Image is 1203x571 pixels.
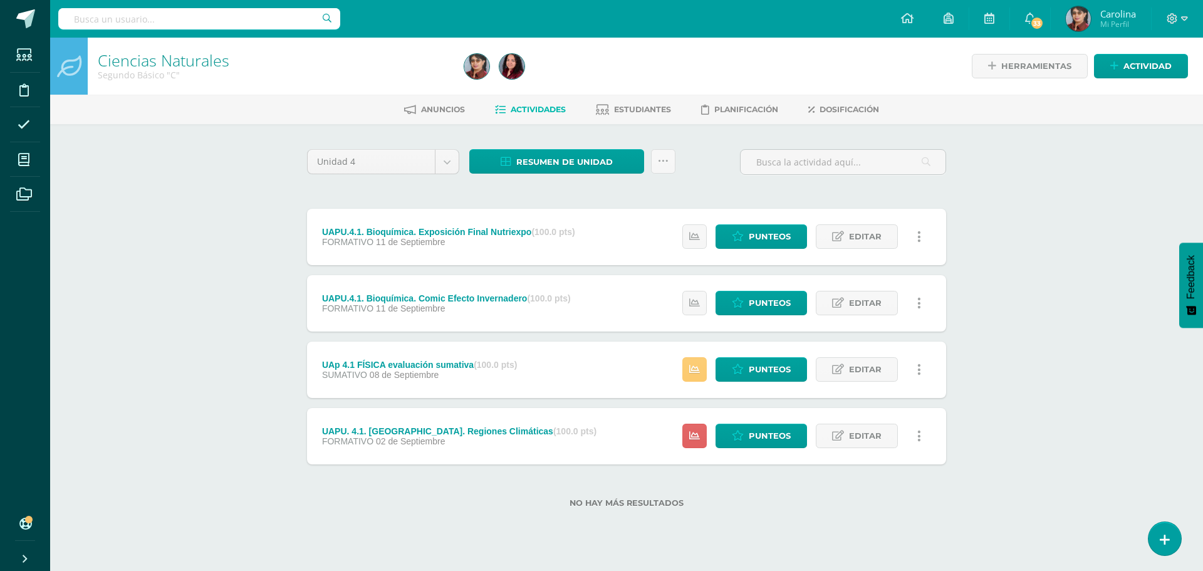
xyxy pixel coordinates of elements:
[376,237,445,247] span: 11 de Septiembre
[322,303,373,313] span: FORMATIVO
[308,150,459,174] a: Unidad 4
[808,100,879,120] a: Dosificación
[820,105,879,114] span: Dosificación
[404,100,465,120] a: Anuncios
[716,424,807,448] a: Punteos
[849,225,882,248] span: Editar
[499,54,524,79] img: d1a1e1938b2129473632f39149ad8a41.png
[511,105,566,114] span: Actividades
[849,358,882,381] span: Editar
[421,105,465,114] span: Anuncios
[376,436,445,446] span: 02 de Septiembre
[849,424,882,448] span: Editar
[307,498,946,508] label: No hay más resultados
[322,426,596,436] div: UAPU. 4.1. [GEOGRAPHIC_DATA]. Regiones Climáticas
[322,370,367,380] span: SUMATIVO
[495,100,566,120] a: Actividades
[464,54,489,79] img: 9b956cc9a4babd20fca20b167a45774d.png
[474,360,517,370] strong: (100.0 pts)
[1001,55,1071,78] span: Herramientas
[1094,54,1188,78] a: Actividad
[1030,16,1044,30] span: 33
[749,291,791,315] span: Punteos
[322,360,517,370] div: UAp 4.1 FÍSICA evaluación sumativa
[98,51,449,69] h1: Ciencias Naturales
[322,227,575,237] div: UAPU.4.1. Bioquímica. Exposición Final Nutriexpo
[972,54,1088,78] a: Herramientas
[376,303,445,313] span: 11 de Septiembre
[741,150,945,174] input: Busca la actividad aquí...
[716,357,807,382] a: Punteos
[749,225,791,248] span: Punteos
[322,293,571,303] div: UAPU.4.1. Bioquímica. Comic Efecto Invernadero
[716,224,807,249] a: Punteos
[58,8,340,29] input: Busca un usuario...
[322,436,373,446] span: FORMATIVO
[527,293,570,303] strong: (100.0 pts)
[1185,255,1197,299] span: Feedback
[98,50,229,71] a: Ciencias Naturales
[1100,8,1136,20] span: Carolina
[553,426,596,436] strong: (100.0 pts)
[596,100,671,120] a: Estudiantes
[531,227,575,237] strong: (100.0 pts)
[322,237,373,247] span: FORMATIVO
[317,150,425,174] span: Unidad 4
[749,424,791,448] span: Punteos
[516,150,613,174] span: Resumen de unidad
[614,105,671,114] span: Estudiantes
[1179,243,1203,328] button: Feedback - Mostrar encuesta
[1123,55,1172,78] span: Actividad
[1100,19,1136,29] span: Mi Perfil
[849,291,882,315] span: Editar
[701,100,778,120] a: Planificación
[98,69,449,81] div: Segundo Básico 'C'
[716,291,807,315] a: Punteos
[714,105,778,114] span: Planificación
[370,370,439,380] span: 08 de Septiembre
[469,149,644,174] a: Resumen de unidad
[1066,6,1091,31] img: 9b956cc9a4babd20fca20b167a45774d.png
[749,358,791,381] span: Punteos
